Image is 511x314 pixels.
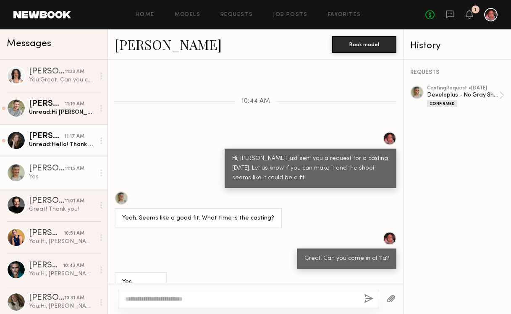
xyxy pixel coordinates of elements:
a: Favorites [328,12,361,18]
div: [PERSON_NAME] [29,68,65,76]
span: Messages [7,39,51,49]
div: Yes [29,173,95,181]
div: 10:31 AM [64,294,84,302]
div: Unread: Hello! Thank you for contacting me, and yes, this sounds great. Can you tell me a little ... [29,141,95,149]
div: Unread: Hi [PERSON_NAME], Thank you, it looks like a great casting for me. I’m in [GEOGRAPHIC_DAT... [29,108,95,116]
div: You: Great. Can you come in at 11:30a? [29,76,95,84]
div: You: Hi, [PERSON_NAME]! Just sent you a request for a casting [DATE]. Let us know if you can make... [29,270,95,278]
span: 10:44 AM [241,98,270,105]
button: Book model [332,36,396,53]
div: [PERSON_NAME] [29,165,65,173]
a: castingRequest •[DATE]Developlus - No Gray ShampooConfirmed [427,86,504,107]
div: [PERSON_NAME] [29,100,65,108]
div: Hi, [PERSON_NAME]! Just sent you a request for a casting [DATE]. Let us know if you can make it a... [232,154,389,183]
div: REQUESTS [410,70,504,76]
a: [PERSON_NAME] [115,35,222,53]
div: 11:33 AM [65,68,84,76]
div: 10:43 AM [63,262,84,270]
div: 11:15 AM [65,165,84,173]
a: Requests [220,12,253,18]
a: Home [136,12,155,18]
a: Book model [332,40,396,47]
div: 11:19 AM [65,100,84,108]
div: 1 [474,8,477,12]
div: [PERSON_NAME] [29,229,64,238]
a: Job Posts [273,12,308,18]
div: casting Request • [DATE] [427,86,499,91]
div: Yeah. Seems like a good fit. What time is the casting? [122,214,274,223]
div: History [410,41,504,51]
div: Yes [122,277,159,287]
div: 11:17 AM [64,133,84,141]
div: Great! Thank you! [29,205,95,213]
div: [PERSON_NAME] [29,197,65,205]
div: Developlus - No Gray Shampoo [427,91,499,99]
div: 11:01 AM [65,197,84,205]
div: Great. Can you come in at 11a? [304,254,389,264]
div: Confirmed [427,100,457,107]
div: [PERSON_NAME] [29,262,63,270]
div: 10:51 AM [64,230,84,238]
div: You: Hi, [PERSON_NAME]! Just sent you a casting request for [DATE]. Let us know if you're availab... [29,302,95,310]
div: You: Hi, [PERSON_NAME]! Just sent you a request for a casting [DATE]. Let us know if you can make... [29,238,95,246]
a: Models [175,12,200,18]
div: [PERSON_NAME] [29,294,64,302]
div: [PERSON_NAME] [29,132,64,141]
